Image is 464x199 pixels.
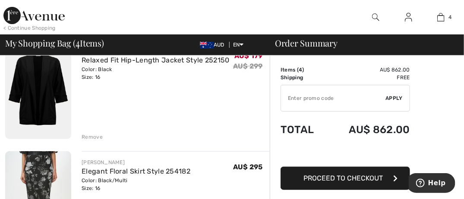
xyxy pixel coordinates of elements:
td: Total [281,115,326,144]
span: 4 [299,67,302,73]
a: Relaxed Fit Hip-Length Jacket Style 252150 [82,56,230,64]
td: Shipping [281,74,326,81]
span: AU$ 295 [233,163,263,171]
iframe: PayPal [281,144,410,164]
a: Sign In [398,12,419,23]
div: Remove [82,133,103,141]
input: Promo code [281,85,386,111]
div: [PERSON_NAME] [82,159,190,166]
a: 4 [425,12,457,22]
span: EN [233,42,244,48]
a: Elegant Floral Skirt Style 254182 [82,167,190,175]
img: 1ère Avenue [3,7,65,24]
s: AU$ 299 [233,62,263,70]
iframe: Opens a widget where you can find more information [409,173,455,195]
img: My Bag [437,12,445,22]
div: Order Summary [265,39,459,47]
td: Free [326,74,410,81]
td: Items ( ) [281,66,326,74]
div: Color: Black Size: 16 [82,65,230,81]
td: AU$ 862.00 [326,66,410,74]
span: 4 [449,13,452,21]
img: Relaxed Fit Hip-Length Jacket Style 252150 [5,40,71,139]
span: AU$ 179 [234,52,263,60]
span: Apply [386,94,403,102]
span: Proceed to Checkout [303,174,383,182]
td: AU$ 862.00 [326,115,410,144]
div: < Continue Shopping [3,24,56,32]
span: My Shopping Bag ( Items) [5,39,104,47]
img: My Info [405,12,412,22]
span: AUD [200,42,228,48]
img: Australian Dollar [200,42,214,49]
button: Proceed to Checkout [281,167,410,190]
span: 4 [76,37,80,48]
div: Color: Black/Multi Size: 16 [82,177,190,192]
img: search the website [372,12,379,22]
